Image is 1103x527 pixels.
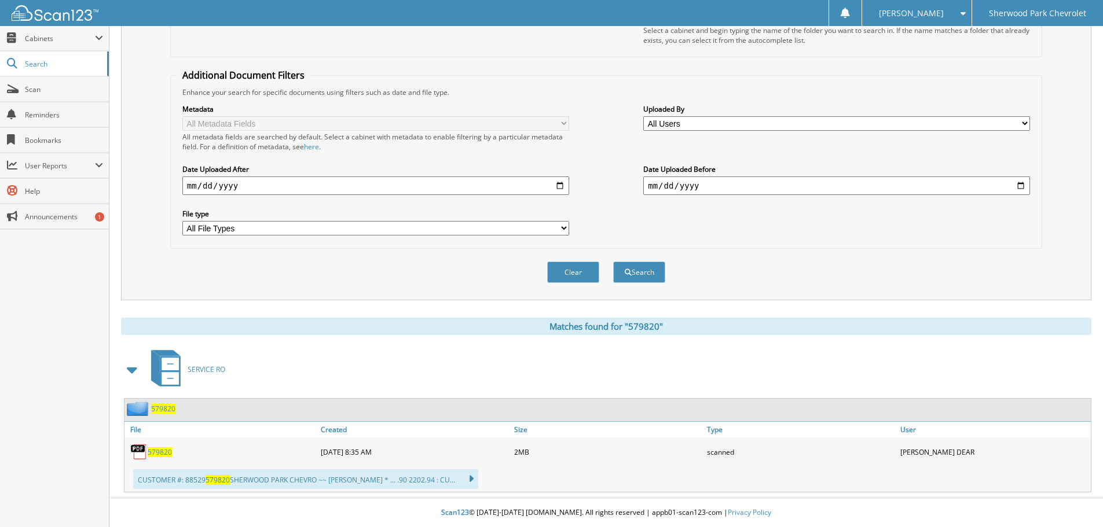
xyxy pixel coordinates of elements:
div: scanned [704,440,897,463]
span: Sherwood Park Chevrolet [989,10,1086,17]
div: [PERSON_NAME] DEAR [897,440,1091,463]
span: Cabinets [25,34,95,43]
span: Bookmarks [25,135,103,145]
a: File [124,422,318,437]
a: Size [511,422,705,437]
div: Select a cabinet and begin typing the name of the folder you want to search in. If the name match... [643,25,1030,45]
span: 579820 [206,475,230,485]
label: Date Uploaded After [182,164,569,174]
a: User [897,422,1091,437]
div: CUSTOMER #: 88529 SHERWOOD PARK CHEVRO ~~ [PERSON_NAME] * ... .90 2202.94 : CU... [133,469,478,489]
span: [PERSON_NAME] [879,10,944,17]
span: User Reports [25,161,95,171]
label: Metadata [182,104,569,114]
a: Created [318,422,511,437]
div: 2MB [511,440,705,463]
button: Search [613,261,665,283]
a: Type [704,422,897,437]
div: 1 [95,212,104,222]
div: [DATE] 8:35 AM [318,440,511,463]
a: SERVICE RO [144,347,225,392]
img: scan123-logo-white.svg [12,5,98,21]
label: Date Uploaded Before [643,164,1030,174]
legend: Additional Document Filters [177,69,310,82]
a: Privacy Policy [728,507,771,517]
span: Search [25,59,101,69]
span: Help [25,186,103,196]
label: File type [182,209,569,219]
div: All metadata fields are searched by default. Select a cabinet with metadata to enable filtering b... [182,132,569,152]
span: Scan [25,84,103,94]
input: end [643,176,1030,195]
div: © [DATE]-[DATE] [DOMAIN_NAME]. All rights reserved | appb01-scan123-com | [109,499,1103,527]
a: 579820 [151,404,175,414]
img: folder2.png [127,401,151,416]
span: Reminders [25,110,103,120]
img: PDF.png [130,443,148,460]
span: Announcements [25,212,103,222]
label: Uploaded By [643,104,1030,114]
div: Matches found for "579820" [121,318,1091,335]
span: SERVICE RO [188,364,225,374]
a: here [304,142,319,152]
button: Clear [547,261,599,283]
span: Scan123 [441,507,469,517]
input: start [182,176,569,195]
div: Enhance your search for specific documents using filters such as date and file type. [177,87,1036,97]
a: 579820 [148,447,172,457]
